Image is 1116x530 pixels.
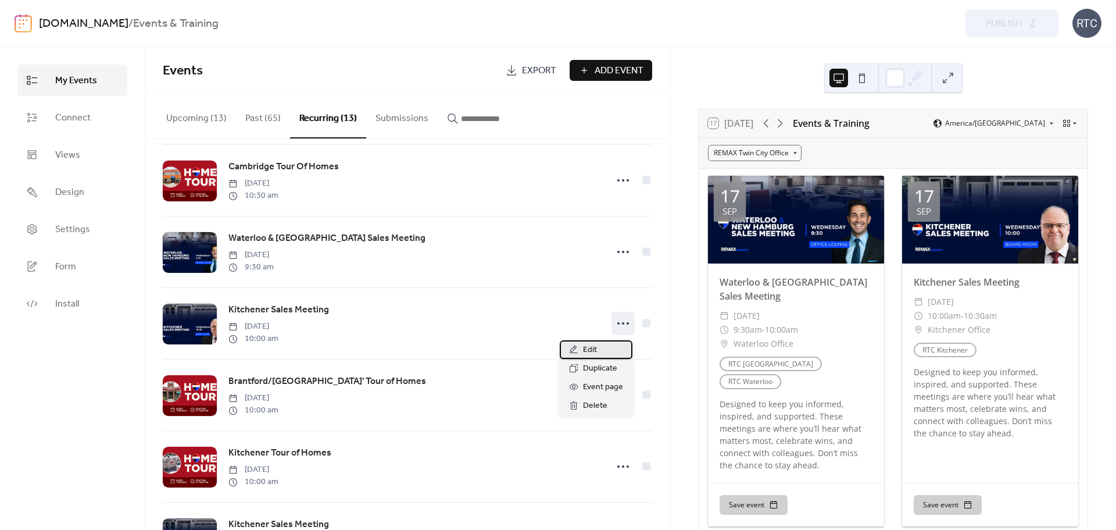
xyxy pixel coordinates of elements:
span: [DATE] [228,177,278,190]
button: Upcoming (13) [157,94,236,137]
span: 9:30am [734,323,762,337]
button: Save event [914,495,982,515]
span: 10:00 am [228,404,278,417]
span: [DATE] [228,392,278,404]
span: Design [55,186,84,200]
span: 9:30 am [228,261,274,273]
span: Delete [583,399,607,413]
div: Designed to keep you informed, inspired, and supported. These meetings are where you’ll hear what... [902,366,1078,439]
div: ​ [914,295,923,309]
div: Kitchener Sales Meeting [902,275,1078,289]
button: Add Event [570,60,652,81]
span: Views [55,148,80,162]
div: RTC [1072,9,1101,38]
button: Save event [720,495,788,515]
span: Kitchener Tour of Homes [228,446,331,460]
span: Waterloo Office [734,337,793,351]
div: 17 [914,187,934,205]
span: My Events [55,74,97,88]
span: [DATE] [734,309,760,323]
div: Waterloo & [GEOGRAPHIC_DATA] Sales Meeting [708,275,884,303]
span: Brantford/[GEOGRAPHIC_DATA]' Tour of Homes [228,375,426,389]
a: Kitchener Sales Meeting [228,303,329,318]
span: Duplicate [583,362,617,376]
span: Kitchener Office [928,323,990,337]
div: Sep [722,207,737,216]
span: [DATE] [228,464,278,476]
div: ​ [720,337,729,351]
span: Settings [55,223,90,237]
span: - [762,323,765,337]
span: Add Event [595,64,643,78]
span: Kitchener Sales Meeting [228,303,329,317]
span: Install [55,297,79,311]
span: 10:00am [928,309,961,323]
span: [DATE] [928,295,954,309]
span: America/[GEOGRAPHIC_DATA] [945,120,1045,127]
button: Past (65) [236,94,290,137]
span: Events [163,58,203,84]
span: Edit [583,343,597,357]
span: Connect [55,111,91,125]
span: - [961,309,964,323]
a: Waterloo & [GEOGRAPHIC_DATA] Sales Meeting [228,231,425,246]
img: logo [15,14,32,33]
b: Events & Training [133,13,219,35]
span: 10:00 am [228,333,278,345]
span: [DATE] [228,321,278,333]
a: Form [17,251,127,282]
div: Events & Training [793,116,870,130]
a: Design [17,176,127,208]
div: ​ [720,323,729,337]
a: Install [17,288,127,319]
a: Kitchener Tour of Homes [228,446,331,461]
b: / [128,13,133,35]
span: [DATE] [228,249,274,261]
div: Sep [917,207,931,216]
span: 10:30 am [228,190,278,202]
div: ​ [720,309,729,323]
a: [DOMAIN_NAME] [39,13,128,35]
span: Event page [583,380,623,394]
span: 10:30am [964,309,997,323]
a: Settings [17,214,127,245]
div: Designed to keep you informed, inspired, and supported. These meetings are where you’ll hear what... [708,398,884,471]
a: My Events [17,65,127,96]
span: Export [522,64,556,78]
a: Export [497,60,565,81]
a: Connect [17,102,127,133]
a: Views [17,139,127,170]
button: Recurring (13) [290,94,366,138]
div: ​ [914,309,923,323]
span: Cambridge Tour Of Homes [228,160,339,174]
span: Form [55,260,76,274]
div: ​ [914,323,923,337]
span: 10:00am [765,323,798,337]
div: 17 [720,187,740,205]
span: 10:00 am [228,476,278,488]
span: Waterloo & [GEOGRAPHIC_DATA] Sales Meeting [228,232,425,246]
a: Brantford/[GEOGRAPHIC_DATA]' Tour of Homes [228,374,426,389]
a: Cambridge Tour Of Homes [228,159,339,175]
button: Submissions [366,94,438,137]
